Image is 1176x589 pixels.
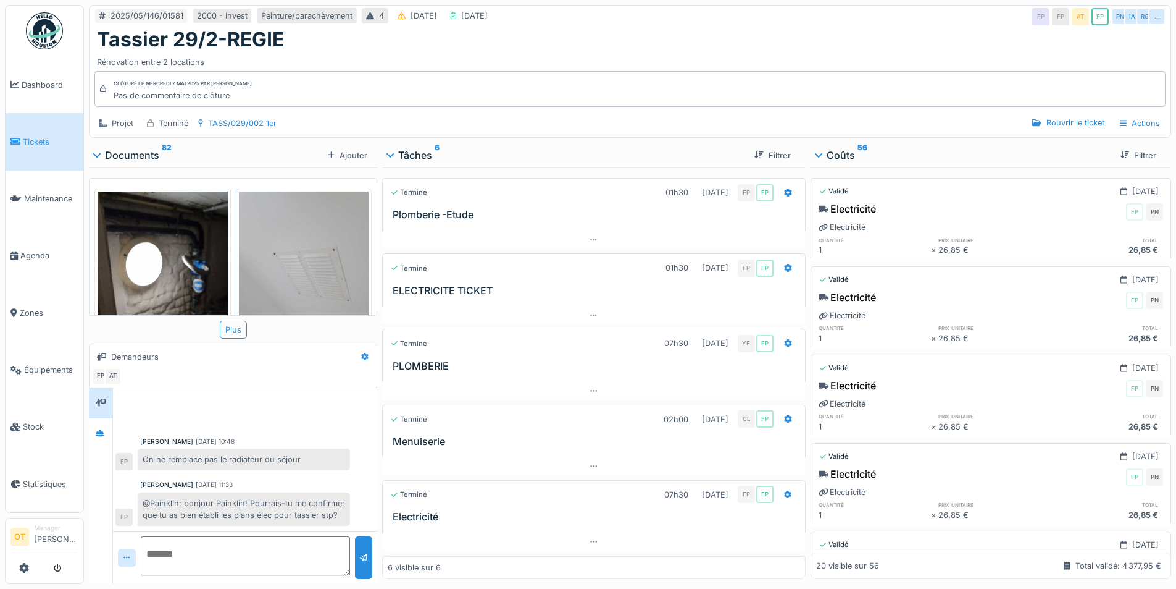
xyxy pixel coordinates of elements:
div: 26,85 € [1051,421,1163,433]
a: Statistiques [6,456,83,512]
div: [DATE] [461,10,488,22]
div: 26,85 € [938,509,1051,521]
h6: quantité [819,501,931,509]
div: Filtrer [1116,147,1161,164]
div: Electricité [819,290,876,305]
a: Zones [6,284,83,341]
h3: ELECTRICITE TICKET [393,285,799,297]
span: Stock [23,421,78,433]
div: 01h30 [665,262,688,274]
h6: quantité [819,412,931,420]
div: 26,85 € [1051,333,1163,344]
div: FP [1052,8,1069,25]
sup: 56 [857,148,867,163]
div: TASS/029/002 1er [208,117,277,129]
div: 2025/05/146/01581 [111,10,183,22]
div: FP [1126,292,1143,309]
div: × [931,244,939,256]
div: Terminé [390,339,427,349]
div: [DATE] [1132,539,1159,551]
div: Actions [1114,114,1166,132]
div: FP [1126,468,1143,486]
div: 26,85 € [938,244,1051,256]
span: Équipements [24,364,78,376]
h6: prix unitaire [938,324,1051,332]
h3: Plomberie -Etude [393,209,799,221]
div: Manager [34,523,78,533]
div: 02h00 [664,413,688,425]
div: PN [1146,203,1163,221]
div: RG [1136,8,1153,25]
h3: PLOMBERIE [393,360,799,372]
div: 4 [379,10,384,22]
div: Peinture/parachèvement [261,10,352,22]
div: YE [738,335,755,352]
div: Electricité [819,486,865,498]
div: Electricité [819,378,876,393]
img: szj4v88c8jdkkwrvwzmz6pirde23 [98,192,228,365]
a: Tickets [6,113,83,170]
div: Validé [819,540,849,550]
div: 1 [819,244,931,256]
div: PN [1146,380,1163,397]
h3: Electricité [393,511,799,523]
div: Electricité [819,398,865,410]
div: 07h30 [664,337,688,349]
div: FP [756,184,774,201]
div: Rouvrir le ticket [1027,114,1109,131]
h6: total [1051,412,1163,420]
h6: total [1051,324,1163,332]
h6: prix unitaire [938,501,1051,509]
div: Terminé [390,414,427,425]
img: fc0un9ci6c47le7aawmj7u1u1szw [239,192,369,365]
div: 07h30 [664,489,688,501]
div: Pas de commentaire de clôture [114,90,252,101]
div: [DATE] 11:33 [196,480,233,489]
div: 26,85 € [938,421,1051,433]
div: Validé [819,363,849,373]
h6: total [1051,236,1163,244]
div: FP [756,410,774,428]
div: [DATE] [1132,185,1159,197]
div: FP [756,260,774,277]
div: Ajouter [323,147,372,164]
a: Équipements [6,341,83,398]
div: 01h30 [665,187,688,198]
span: Maintenance [24,193,78,205]
span: Tickets [23,136,78,148]
div: Rénovation entre 2 locations [97,51,1163,68]
div: Clôturé le mercredi 7 mai 2025 par [PERSON_NAME] [114,80,252,88]
div: [DATE] 10:48 [196,437,235,446]
div: 6 visible sur 6 [388,562,441,574]
h3: Menuiserie [393,436,799,447]
div: FP [738,184,755,201]
div: 2000 - Invest [197,10,248,22]
div: Terminé [390,187,427,198]
h6: quantité [819,324,931,332]
a: Dashboard [6,56,83,113]
div: Documents [94,148,323,163]
div: FP [756,486,774,503]
div: AT [1072,8,1089,25]
span: Dashboard [22,79,78,91]
div: Coûts [815,148,1111,163]
div: FP [115,509,133,526]
div: [DATE] [1132,362,1159,374]
div: [PERSON_NAME] [140,480,193,489]
div: AT [104,368,122,385]
div: × [931,333,939,344]
span: Agenda [20,250,78,261]
div: IA [1124,8,1141,25]
div: Electricité [819,310,865,321]
div: [DATE] [702,262,728,274]
li: OT [10,528,29,546]
div: On ne remplace pas le radiateur du séjour [138,449,350,470]
div: PN [1111,8,1128,25]
div: Validé [819,451,849,462]
div: 1 [819,421,931,433]
div: Electricité [819,221,865,233]
li: [PERSON_NAME] [34,523,78,550]
div: [DATE] [411,10,437,22]
div: [DATE] [702,187,728,198]
div: 26,85 € [938,333,1051,344]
